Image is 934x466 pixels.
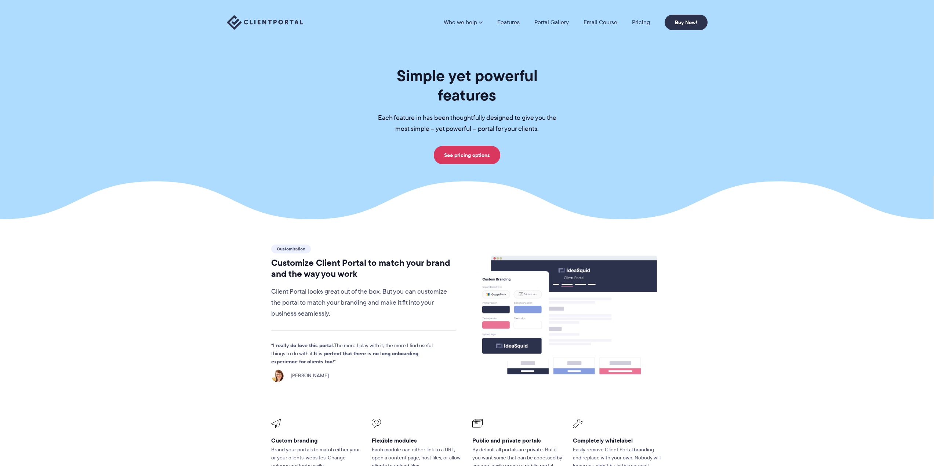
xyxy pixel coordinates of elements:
a: Buy Now! [665,15,708,30]
span: [PERSON_NAME] [287,372,329,380]
a: See pricing options [434,146,500,164]
strong: It is perfect that there is no long onboarding experience for clients too! [271,349,418,366]
h3: Completely whitelabel [573,437,663,444]
a: Email Course [584,19,617,25]
strong: I really do love this portal. [273,341,334,349]
p: The more I play with it, the more I find useful things to do with it. [271,342,444,366]
a: Who we help [444,19,483,25]
a: Portal Gallery [534,19,569,25]
h3: Flexible modules [372,437,462,444]
h3: Public and private portals [472,437,563,444]
p: Client Portal looks great out of the box. But you can customize the portal to match your branding... [271,286,457,319]
span: Customization [271,245,311,253]
h1: Simple yet powerful features [366,66,568,105]
h3: Custom branding [271,437,361,444]
a: Pricing [632,19,650,25]
a: Features [497,19,520,25]
p: Each feature in has been thoughtfully designed to give you the most simple – yet powerful – porta... [366,113,568,135]
h2: Customize Client Portal to match your brand and the way you work [271,257,457,279]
